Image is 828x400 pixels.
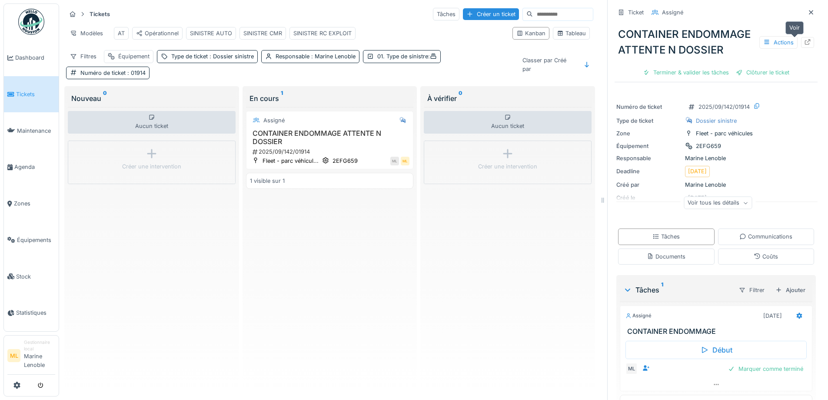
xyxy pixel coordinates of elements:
[208,53,254,60] span: : Dossier sinistre
[4,149,59,185] a: Agenda
[625,363,638,375] div: ML
[293,29,352,37] div: SINISTRE RC EXPLOIT
[18,9,44,35] img: Badge_color-CXgf-gQk.svg
[639,67,732,78] div: Terminer & valider les tâches
[616,167,682,175] div: Deadline
[4,258,59,295] a: Stock
[616,181,682,189] div: Créé par
[250,129,410,146] h3: CONTAINER ENDOMMAGE ATTENTE N DOSSIER
[66,27,107,40] div: Modèles
[243,29,282,37] div: SINISTRE CMR
[249,93,410,104] div: En cours
[171,52,254,61] div: Type de ticket
[263,116,285,124] div: Assigné
[785,21,804,34] div: Voir
[15,54,55,62] span: Dashboard
[696,117,737,125] div: Dossier sinistre
[463,8,519,20] div: Créer un ticket
[377,52,437,61] div: 01. Type de sinistre
[652,232,680,241] div: Tâches
[661,285,663,295] sup: 1
[4,222,59,259] a: Équipements
[80,69,146,77] div: Numéro de ticket
[424,111,592,134] div: Aucun ticket
[519,54,579,75] div: Classer par Créé par
[263,157,319,165] div: Fleet - parc véhicul...
[478,162,537,171] div: Créer une intervention
[696,142,721,150] div: 2EFG659
[17,127,55,135] span: Maintenance
[557,29,586,37] div: Tableau
[71,93,232,104] div: Nouveau
[647,252,685,261] div: Documents
[281,93,283,104] sup: 1
[14,163,55,171] span: Agenda
[696,129,753,138] div: Fleet - parc véhicules
[4,76,59,113] a: Tickets
[698,103,750,111] div: 2025/09/142/01914
[333,157,358,165] div: 2EFG659
[759,36,798,49] div: Actions
[763,312,782,320] div: [DATE]
[24,339,55,373] li: Marine Lenoble
[4,185,59,222] a: Zones
[428,53,437,60] span: :
[616,142,682,150] div: Équipement
[616,117,682,125] div: Type de ticket
[7,349,20,362] li: ML
[735,284,768,296] div: Filtrer
[684,197,752,209] div: Voir tous les détails
[126,70,146,76] span: : 01914
[662,8,683,17] div: Assigné
[616,181,816,189] div: Marine Lenoble
[625,312,652,319] div: Assigné
[103,93,107,104] sup: 0
[17,236,55,244] span: Équipements
[616,154,816,162] div: Marine Lenoble
[623,285,732,295] div: Tâches
[433,8,459,20] div: Tâches
[401,157,409,165] div: ML
[4,40,59,76] a: Dashboard
[459,93,462,104] sup: 0
[427,93,588,104] div: À vérifier
[754,252,778,261] div: Coûts
[615,23,818,61] div: CONTAINER ENDOMMAGE ATTENTE N DOSSIER
[739,232,792,241] div: Communications
[250,177,285,185] div: 1 visible sur 1
[252,148,410,156] div: 2025/09/142/01914
[68,111,236,134] div: Aucun ticket
[688,167,707,175] div: [DATE]
[7,339,55,375] a: ML Gestionnaire localMarine Lenoble
[16,309,55,317] span: Statistiques
[616,103,682,111] div: Numéro de ticket
[118,52,150,61] div: Équipement
[14,199,55,208] span: Zones
[4,112,59,149] a: Maintenance
[66,50,100,63] div: Filtres
[136,29,179,37] div: Opérationnel
[190,29,232,37] div: SINISTRE AUTO
[625,341,807,359] div: Début
[627,327,808,336] h3: CONTAINER ENDOMMAGE
[16,272,55,281] span: Stock
[16,90,55,98] span: Tickets
[616,154,682,162] div: Responsable
[516,29,545,37] div: Kanban
[24,339,55,353] div: Gestionnaire local
[616,129,682,138] div: Zone
[309,53,356,60] span: : Marine Lenoble
[118,29,125,37] div: AT
[628,8,644,17] div: Ticket
[772,284,809,296] div: Ajouter
[86,10,113,18] strong: Tickets
[732,67,793,78] div: Clôturer le ticket
[4,295,59,331] a: Statistiques
[390,157,399,165] div: ML
[276,52,356,61] div: Responsable
[725,363,807,375] div: Marquer comme terminé
[122,162,181,171] div: Créer une intervention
